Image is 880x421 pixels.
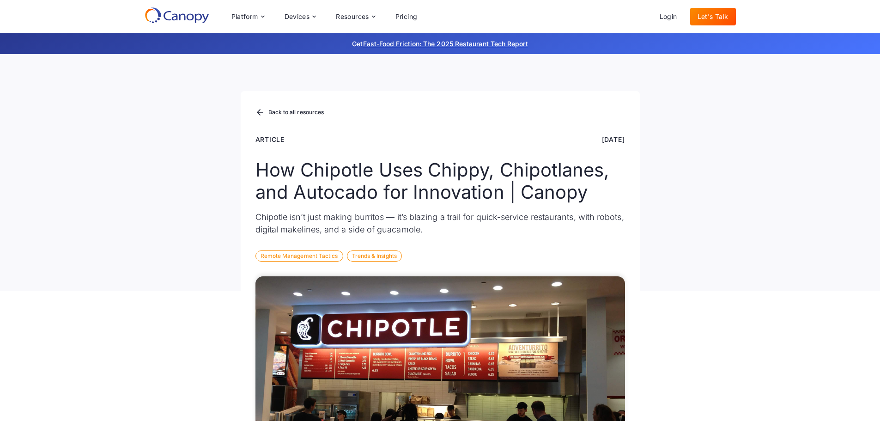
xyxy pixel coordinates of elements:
[328,7,382,26] div: Resources
[255,211,625,236] p: Chipotle isn’t just making burritos — it’s blazing a trail for quick-service restaurants, with ro...
[224,7,272,26] div: Platform
[388,8,425,25] a: Pricing
[255,250,343,262] div: Remote Management Tactics
[268,110,324,115] div: Back to all resources
[363,40,528,48] a: Fast-Food Friction: The 2025 Restaurant Tech Report
[336,13,369,20] div: Resources
[347,250,402,262] div: Trends & Insights
[277,7,323,26] div: Devices
[652,8,685,25] a: Login
[255,159,625,203] h1: How Chipotle Uses Chippy, Chipotlanes, and Autocado for Innovation | Canopy
[285,13,310,20] div: Devices
[255,134,285,144] div: Article
[602,134,625,144] div: [DATE]
[255,107,324,119] a: Back to all resources
[690,8,736,25] a: Let's Talk
[231,13,258,20] div: Platform
[214,39,667,49] p: Get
